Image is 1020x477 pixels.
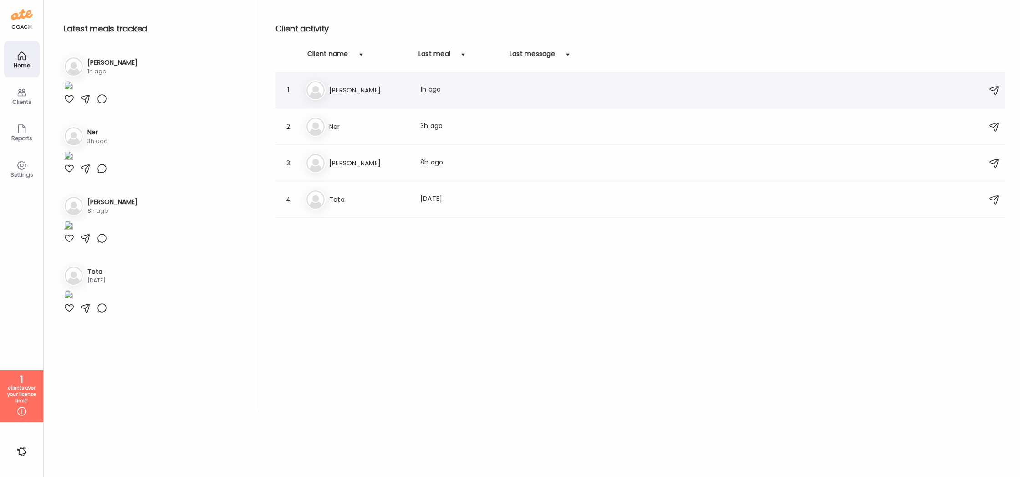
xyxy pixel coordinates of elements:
div: 1. [284,85,295,96]
div: 3. [284,158,295,169]
div: 4. [284,194,295,205]
h3: Ner [87,128,107,137]
div: 1h ago [420,85,500,96]
div: 8h ago [87,207,138,215]
div: clients over your license limit! [3,385,40,404]
img: images%2Fpgn5iAKjEcUp24spmuWATARJE813%2Fl4tiLBLTanymdAdFJL9G%2FX6qgSfRzIBwhVFhWqLlh_1080 [64,290,73,303]
div: 8h ago [420,158,500,169]
div: 2. [284,121,295,132]
h2: Client activity [275,22,1005,36]
img: images%2FUstlYYejdXQHgxFPzggmM6fXgXz2%2FjWS2LlWmBmV5J5VMA39q%2FOwOhL1CiApEp0hqvMGLf_1080 [64,81,73,93]
div: Client name [307,49,348,64]
img: images%2FASvTqiepuMQsctXZ5VpTiQTYbHk1%2FfSNXuWYit32dxvfKQAzO%2FgLtlAIIetQGLVZNUdl72_1080 [64,221,73,233]
h3: [PERSON_NAME] [329,85,409,96]
div: Home [5,62,38,68]
img: bg-avatar-default.svg [306,190,325,209]
div: Clients [5,99,38,105]
div: Settings [5,172,38,178]
div: Reports [5,135,38,141]
img: bg-avatar-default.svg [65,267,83,285]
h3: Teta [87,267,106,277]
div: Last meal [418,49,450,64]
div: coach [11,23,32,31]
div: [DATE] [420,194,500,205]
h3: Teta [329,194,409,205]
h2: Latest meals tracked [64,22,242,36]
h3: [PERSON_NAME] [87,197,138,207]
div: 3h ago [87,137,107,145]
h3: Ner [329,121,409,132]
div: 3h ago [420,121,500,132]
img: bg-avatar-default.svg [306,81,325,99]
div: 1 [3,374,40,385]
h3: [PERSON_NAME] [87,58,138,67]
img: images%2FtZMCKSX2sFOY2rKPbVoB8COULQM2%2F718oVtWUC3CigPKxAY6j%2FNiQVIacRMD9eJgXP8tEm_1080 [64,151,73,163]
img: ate [11,7,33,22]
img: bg-avatar-default.svg [65,197,83,215]
div: Last message [510,49,555,64]
img: bg-avatar-default.svg [306,154,325,172]
div: [DATE] [87,277,106,285]
img: bg-avatar-default.svg [65,57,83,76]
div: 1h ago [87,67,138,76]
img: bg-avatar-default.svg [65,127,83,145]
h3: [PERSON_NAME] [329,158,409,169]
img: bg-avatar-default.svg [306,118,325,136]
